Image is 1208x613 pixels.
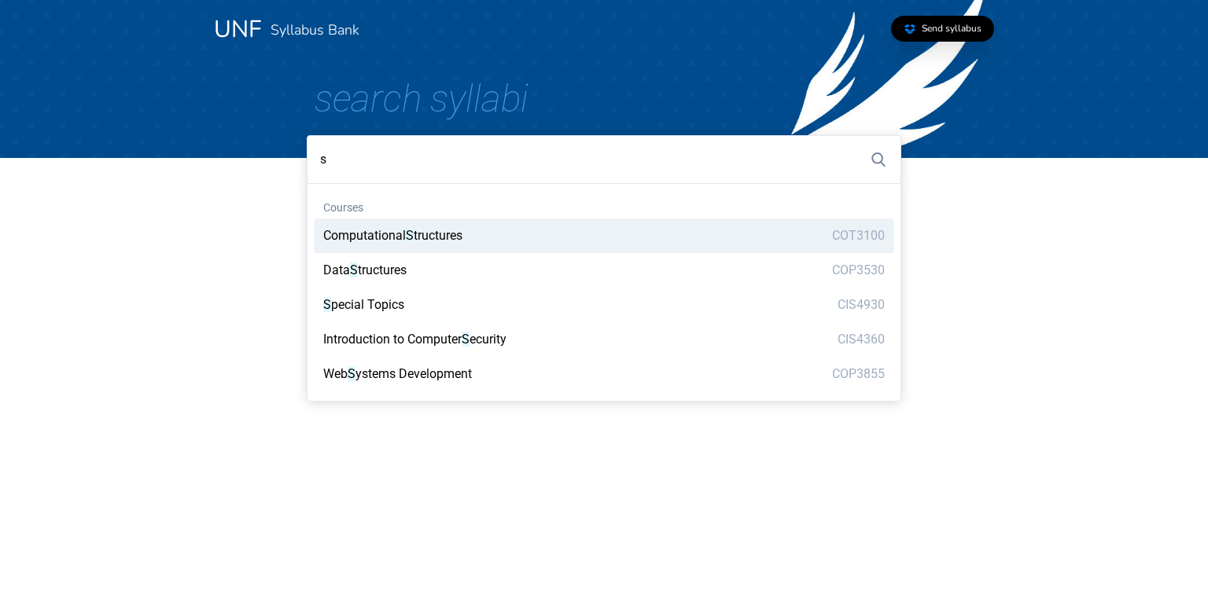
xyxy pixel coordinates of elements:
[307,135,900,183] input: Search for a course
[355,366,472,381] span: ystems Development
[470,332,506,347] span: ecurity
[832,228,885,243] span: COT3100
[315,76,528,121] span: Search Syllabi
[323,262,350,277] span: Data
[832,366,885,381] span: COP3855
[462,332,470,347] mark: S
[922,22,981,35] span: Send syllabus
[323,366,348,381] span: Web
[271,20,359,39] a: Syllabus Bank
[838,297,885,312] span: CIS4930
[308,200,900,218] div: Courses
[891,16,994,42] a: Send syllabus
[331,297,404,312] span: pecial Topics
[838,332,885,347] span: CIS4360
[832,262,885,277] span: COP3530
[214,13,261,46] a: UNF
[358,262,407,277] span: tructures
[323,228,406,243] span: Computational
[406,228,414,243] mark: S
[323,332,462,347] span: Introduction to Computer
[414,228,462,243] span: tructures
[348,366,355,381] mark: S
[323,297,331,312] mark: S
[350,262,358,277] mark: S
